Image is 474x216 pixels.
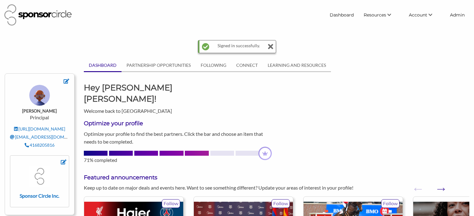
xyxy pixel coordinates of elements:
a: 4168205816 [25,142,55,148]
h1: Hey [PERSON_NAME] [PERSON_NAME]! [84,82,173,105]
div: Welcome back to [GEOGRAPHIC_DATA] [79,82,178,115]
div: Signed in successfully. [214,40,263,53]
img: Sponsor Circle Logo [4,4,72,25]
p: Follow [272,200,290,208]
button: Previous [411,182,418,189]
a: PARTNERSHIP OPPORTUNITIES [122,59,196,71]
button: Next [435,182,441,189]
strong: Sponsor Circle Inc. [20,193,59,199]
a: Dashboard [325,9,359,21]
div: Keep up to date on major deals and events here. Want to see something different? Update your area... [79,184,376,191]
p: Follow [381,200,399,208]
a: LEARNING AND RESOURCES [263,59,331,71]
a: CONNECT [231,59,263,71]
a: FOLLOWING [196,59,231,71]
a: DASHBOARD [84,59,122,71]
h3: Optimize your profile [84,120,272,127]
p: Follow [162,200,180,208]
div: Principal [10,85,69,150]
strong: [PERSON_NAME] [22,108,57,113]
a: Sponsor Circle Inc. [18,166,61,199]
a: [EMAIL_ADDRESS][DOMAIN_NAME] [10,134,88,140]
a: Admin [445,9,470,21]
img: fmkszzfobzczrq5q8p4f [29,166,50,187]
p: Optimize your profile to find the best partners. Click the bar and choose an item that needs to b... [84,130,272,146]
span: Account [409,12,427,18]
h3: Featured announcements [84,174,470,182]
li: Account [404,9,445,21]
li: Resources [359,9,404,21]
img: dashboard-profile-progress-crown-a4ad1e52.png [258,147,272,160]
div: 71% completed [84,156,272,164]
img: ToyFaces_Colored_BG_8_cw6kwm [29,85,50,105]
span: Resources [364,12,386,18]
a: [URL][DOMAIN_NAME] [14,126,65,131]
